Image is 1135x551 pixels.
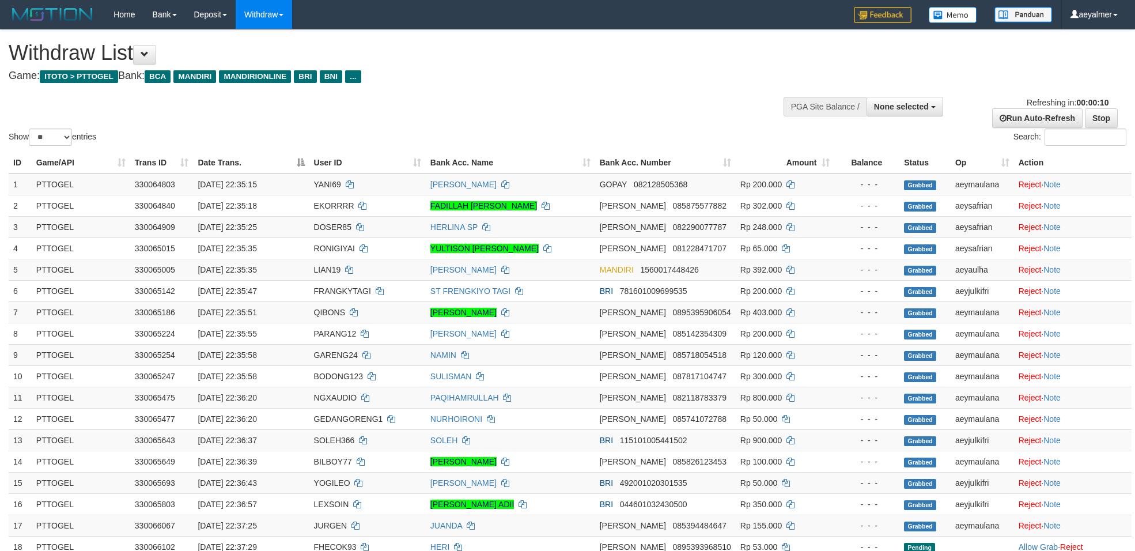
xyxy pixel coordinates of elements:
span: 330065643 [135,436,175,445]
td: aeyjulkifri [951,472,1014,493]
span: 330065477 [135,414,175,424]
span: [DATE] 22:35:35 [198,265,256,274]
span: RONIGIYAI [314,244,355,253]
td: 15 [9,472,32,493]
span: [PERSON_NAME] [600,393,666,402]
span: LIAN19 [314,265,341,274]
div: - - - [839,499,895,510]
label: Search: [1013,129,1126,146]
span: [PERSON_NAME] [600,308,666,317]
a: SULISMAN [430,372,472,381]
a: ST FRENGKIYO TAGI [430,286,510,296]
a: Stop [1085,108,1118,128]
a: Note [1043,436,1061,445]
span: Grabbed [904,244,936,254]
span: Refreshing in: [1027,98,1108,107]
a: YULTISON [PERSON_NAME] [430,244,539,253]
span: 330065224 [135,329,175,338]
a: Reject [1019,201,1042,210]
td: aeysafrian [951,195,1014,216]
button: None selected [867,97,943,116]
span: Copy 085741072788 to clipboard [673,414,727,424]
span: Rp 302.000 [740,201,782,210]
td: · [1014,451,1132,472]
span: Grabbed [904,415,936,425]
span: 330064840 [135,201,175,210]
span: [PERSON_NAME] [600,329,666,338]
span: GOPAY [600,180,627,189]
td: 10 [9,365,32,387]
a: Reject [1019,329,1042,338]
span: Rp 392.000 [740,265,782,274]
div: - - - [839,285,895,297]
span: Copy 0895395906054 to clipboard [673,308,731,317]
span: 330065475 [135,393,175,402]
span: GARENG24 [314,350,358,360]
span: [DATE] 22:37:25 [198,521,256,530]
a: Note [1043,457,1061,466]
span: 330066067 [135,521,175,530]
a: Note [1043,201,1061,210]
span: Copy 081228471707 to clipboard [673,244,727,253]
span: BODONG123 [314,372,364,381]
span: [DATE] 22:35:55 [198,329,256,338]
td: PTTOGEL [32,515,130,536]
span: Copy 085875577882 to clipboard [673,201,727,210]
th: Amount: activate to sort column ascending [736,152,834,173]
span: [DATE] 22:36:20 [198,393,256,402]
span: Grabbed [904,180,936,190]
span: [DATE] 22:35:35 [198,244,256,253]
div: - - - [839,456,895,467]
span: BRI [600,478,613,488]
a: Note [1043,265,1061,274]
a: JUANDA [430,521,462,530]
td: · [1014,408,1132,429]
th: User ID: activate to sort column ascending [309,152,426,173]
td: PTTOGEL [32,323,130,344]
td: 12 [9,408,32,429]
a: [PERSON_NAME] [430,308,497,317]
span: Grabbed [904,500,936,510]
span: 330064803 [135,180,175,189]
th: Game/API: activate to sort column ascending [32,152,130,173]
span: [DATE] 22:36:57 [198,500,256,509]
div: - - - [839,221,895,233]
span: YANI69 [314,180,341,189]
th: Action [1014,152,1132,173]
a: Reject [1019,500,1042,509]
a: Reject [1019,308,1042,317]
td: · [1014,493,1132,515]
div: - - - [839,413,895,425]
span: Copy 085718054518 to clipboard [673,350,727,360]
span: [DATE] 22:36:39 [198,457,256,466]
td: · [1014,301,1132,323]
span: YOGILEO [314,478,350,488]
img: Button%20Memo.svg [929,7,977,23]
span: [PERSON_NAME] [600,244,666,253]
td: PTTOGEL [32,173,130,195]
td: · [1014,515,1132,536]
th: Trans ID: activate to sort column ascending [130,152,194,173]
a: Run Auto-Refresh [992,108,1083,128]
td: 9 [9,344,32,365]
span: Rp 100.000 [740,457,782,466]
a: Reject [1019,457,1042,466]
a: Reject [1019,350,1042,360]
div: - - - [839,371,895,382]
td: aeyaulha [951,259,1014,280]
td: PTTOGEL [32,344,130,365]
span: Grabbed [904,522,936,531]
td: · [1014,365,1132,387]
td: · [1014,237,1132,259]
label: Show entries [9,129,96,146]
a: Reject [1019,244,1042,253]
span: 330065015 [135,244,175,253]
span: Grabbed [904,223,936,233]
div: - - - [839,520,895,531]
span: 330065186 [135,308,175,317]
a: Note [1043,286,1061,296]
span: Copy 085142354309 to clipboard [673,329,727,338]
th: ID [9,152,32,173]
span: 330065005 [135,265,175,274]
td: aeymaulana [951,515,1014,536]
